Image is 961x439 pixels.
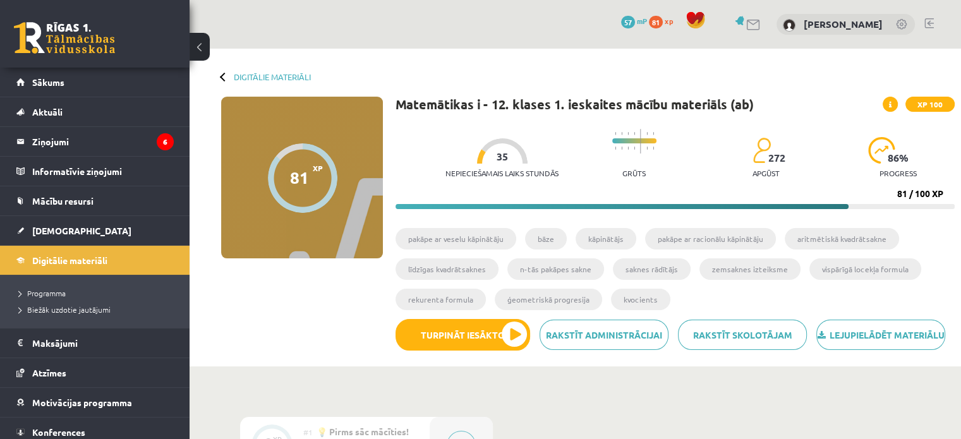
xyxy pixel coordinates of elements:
a: [PERSON_NAME] [804,18,883,30]
li: vispārīgā locekļa formula [809,258,921,280]
span: xp [665,16,673,26]
span: 86 % [888,152,909,164]
img: icon-long-line-d9ea69661e0d244f92f715978eff75569469978d946b2353a9bb055b3ed8787d.svg [640,129,641,153]
li: aritmētiskā kvadrātsakne [785,228,899,250]
button: Turpināt iesākto [396,319,530,351]
li: pakāpe ar racionālu kāpinātāju [645,228,776,250]
span: Sākums [32,76,64,88]
span: 272 [768,152,785,164]
span: Atzīmes [32,367,66,378]
a: Sākums [16,68,174,97]
li: līdzīgas kvadrātsaknes [396,258,499,280]
img: icon-short-line-57e1e144782c952c97e751825c79c345078a6d821885a25fce030b3d8c18986b.svg [627,132,629,135]
a: Informatīvie ziņojumi [16,157,174,186]
img: Lāsma Dīriņa [783,19,795,32]
img: students-c634bb4e5e11cddfef0936a35e636f08e4e9abd3cc4e673bd6f9a4125e45ecb1.svg [752,137,771,164]
span: Mācību resursi [32,195,94,207]
img: icon-short-line-57e1e144782c952c97e751825c79c345078a6d821885a25fce030b3d8c18986b.svg [646,132,648,135]
span: #1 [303,427,313,437]
img: icon-short-line-57e1e144782c952c97e751825c79c345078a6d821885a25fce030b3d8c18986b.svg [621,132,622,135]
span: [DEMOGRAPHIC_DATA] [32,225,131,236]
legend: Maksājumi [32,328,174,358]
a: Rīgas 1. Tālmācības vidusskola [14,22,115,54]
p: progress [879,169,917,177]
img: icon-short-line-57e1e144782c952c97e751825c79c345078a6d821885a25fce030b3d8c18986b.svg [634,132,635,135]
span: XP 100 [905,97,955,112]
a: Programma [19,287,177,299]
li: kāpinātājs [576,228,636,250]
a: Mācību resursi [16,186,174,215]
p: Nepieciešamais laiks stundās [445,169,559,177]
span: 57 [621,16,635,28]
img: icon-short-line-57e1e144782c952c97e751825c79c345078a6d821885a25fce030b3d8c18986b.svg [621,147,622,150]
legend: Informatīvie ziņojumi [32,157,174,186]
img: icon-short-line-57e1e144782c952c97e751825c79c345078a6d821885a25fce030b3d8c18986b.svg [627,147,629,150]
li: n-tās pakāpes sakne [507,258,604,280]
h1: Matemātikas i - 12. klases 1. ieskaites mācību materiāls (ab) [396,97,754,112]
p: Grūts [622,169,646,177]
a: Rakstīt skolotājam [678,320,807,350]
a: Atzīmes [16,358,174,387]
a: Motivācijas programma [16,388,174,417]
span: Motivācijas programma [32,397,132,408]
img: icon-progress-161ccf0a02000e728c5f80fcf4c31c7af3da0e1684b2b1d7c360e028c24a22f1.svg [868,137,895,164]
a: Rakstīt administrācijai [540,320,668,350]
span: 81 [649,16,663,28]
a: Lejupielādēt materiālu [816,320,945,350]
a: Digitālie materiāli [16,246,174,275]
span: mP [637,16,647,26]
li: saknes rādītājs [613,258,691,280]
a: Maksājumi [16,328,174,358]
span: Konferences [32,426,85,438]
a: Digitālie materiāli [234,72,311,81]
i: 6 [157,133,174,150]
li: ģeometriskā progresija [495,289,602,310]
img: icon-short-line-57e1e144782c952c97e751825c79c345078a6d821885a25fce030b3d8c18986b.svg [634,147,635,150]
p: apgūst [752,169,780,177]
a: Ziņojumi6 [16,127,174,156]
span: 35 [497,151,508,162]
span: XP [313,164,323,172]
img: icon-short-line-57e1e144782c952c97e751825c79c345078a6d821885a25fce030b3d8c18986b.svg [615,132,616,135]
div: 81 [290,168,309,187]
li: kvocients [611,289,670,310]
span: Digitālie materiāli [32,255,107,266]
img: icon-short-line-57e1e144782c952c97e751825c79c345078a6d821885a25fce030b3d8c18986b.svg [653,147,654,150]
a: 57 mP [621,16,647,26]
li: zemsaknes izteiksme [699,258,801,280]
li: bāze [525,228,567,250]
span: Biežāk uzdotie jautājumi [19,304,111,315]
li: pakāpe ar veselu kāpinātāju [396,228,516,250]
span: Programma [19,288,66,298]
a: 81 xp [649,16,679,26]
li: rekurenta formula [396,289,486,310]
img: icon-short-line-57e1e144782c952c97e751825c79c345078a6d821885a25fce030b3d8c18986b.svg [646,147,648,150]
a: [DEMOGRAPHIC_DATA] [16,216,174,245]
span: Aktuāli [32,106,63,117]
legend: Ziņojumi [32,127,174,156]
a: Aktuāli [16,97,174,126]
img: icon-short-line-57e1e144782c952c97e751825c79c345078a6d821885a25fce030b3d8c18986b.svg [615,147,616,150]
a: Biežāk uzdotie jautājumi [19,304,177,315]
img: icon-short-line-57e1e144782c952c97e751825c79c345078a6d821885a25fce030b3d8c18986b.svg [653,132,654,135]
